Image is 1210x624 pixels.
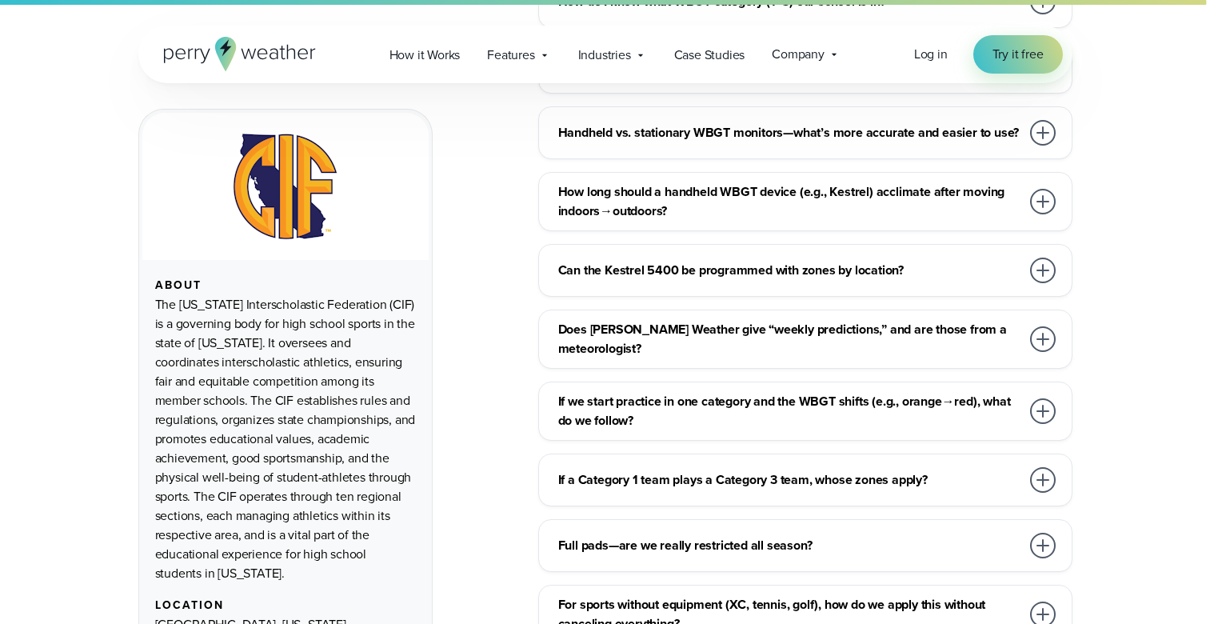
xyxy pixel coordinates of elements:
h3: Does [PERSON_NAME] Weather give “weekly predictions,” and are those from a meteorologist? [558,320,1020,358]
a: Try it free [973,35,1063,74]
span: Case Studies [674,46,745,65]
h3: Full pads—are we really restricted all season? [558,536,1020,555]
a: Case Studies [661,38,759,71]
span: Industries [578,46,631,65]
h3: Handheld vs. stationary WBGT monitors—what’s more accurate and easier to use? [558,123,1020,142]
h3: How long should a handheld WBGT device (e.g., Kestrel) acclimate after moving indoors→outdoors? [558,182,1020,221]
h3: Can the Kestrel 5400 be programmed with zones by location? [558,261,1020,280]
a: Log in [914,45,948,64]
span: Company [772,45,825,64]
a: How it Works [376,38,474,71]
span: How it Works [389,46,461,65]
h3: If we start practice in one category and the WBGT shifts (e.g., orange→red), what do we follow? [558,392,1020,430]
span: Log in [914,45,948,63]
div: Location [155,599,416,612]
div: The [US_STATE] Interscholastic Federation (CIF) is a governing body for high school sports in the... [155,295,416,583]
span: Features [487,46,534,65]
div: About [155,279,416,292]
span: Try it free [992,45,1044,64]
h3: If a Category 1 team plays a Category 3 team, whose zones apply? [558,470,1020,490]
